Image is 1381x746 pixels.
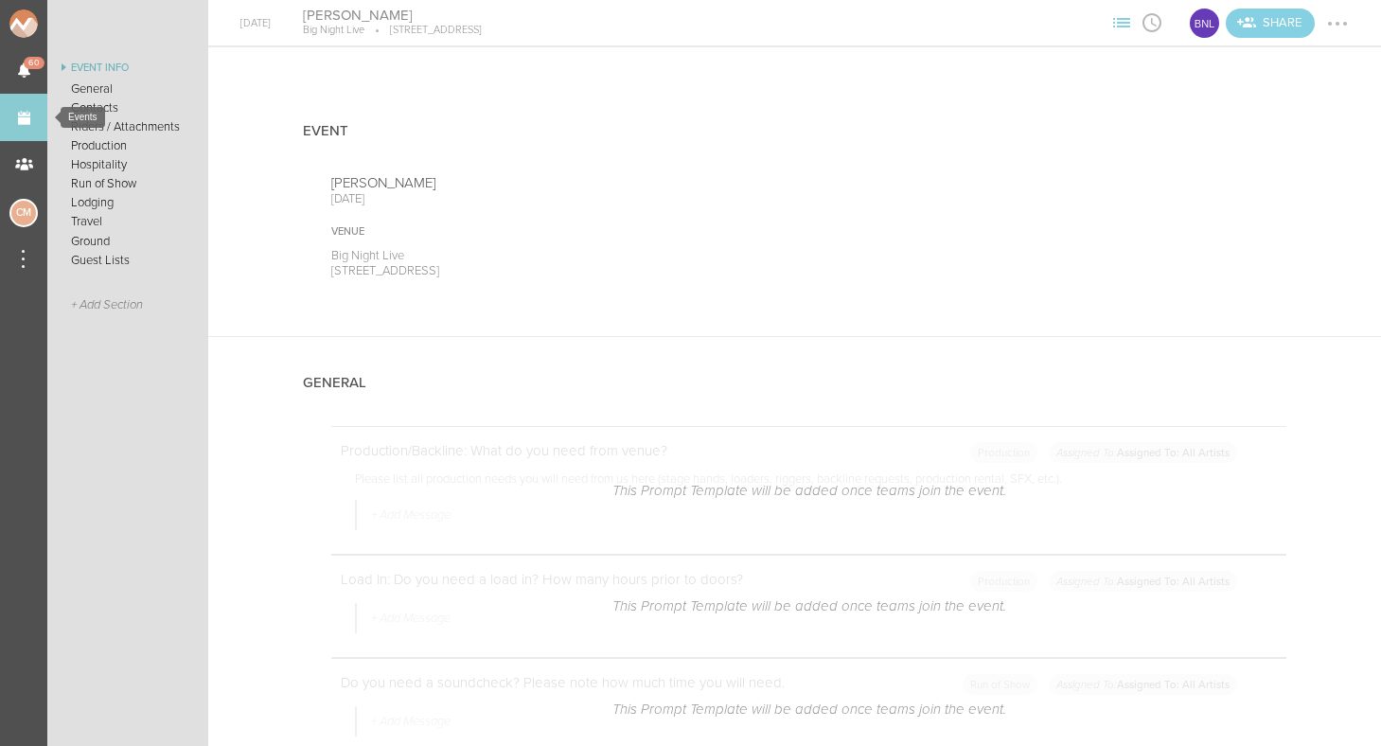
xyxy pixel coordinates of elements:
p: [STREET_ADDRESS] [364,24,482,37]
a: Run of Show [47,174,208,193]
a: Invite teams to the Event [1226,9,1315,38]
div: Charlie McGinley [9,199,38,227]
a: Event Info [47,57,208,80]
div: Big Night Live [1188,7,1221,40]
p: [PERSON_NAME] [331,174,768,191]
span: + Add Section [71,298,143,312]
a: Lodging [47,193,208,212]
a: Contacts [47,98,208,117]
a: Travel [47,212,208,231]
p: [STREET_ADDRESS] [331,263,768,278]
p: Big Night Live [331,248,768,263]
img: NOMAD [9,9,116,38]
a: Ground [47,232,208,251]
span: 60 [24,57,44,69]
div: Venue [331,225,768,239]
a: Riders / Attachments [47,117,208,136]
a: Guest Lists [47,251,208,270]
h4: [PERSON_NAME] [303,7,482,25]
a: General [47,80,208,98]
p: Big Night Live [303,24,364,37]
p: [DATE] [331,191,768,206]
a: Hospitality [47,155,208,174]
a: Production [47,136,208,155]
div: BNL [1188,7,1221,40]
div: Share [1226,9,1315,38]
span: View Itinerary [1137,16,1167,27]
span: View Sections [1107,16,1137,27]
h4: Event [303,123,348,139]
h4: General [303,375,366,391]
